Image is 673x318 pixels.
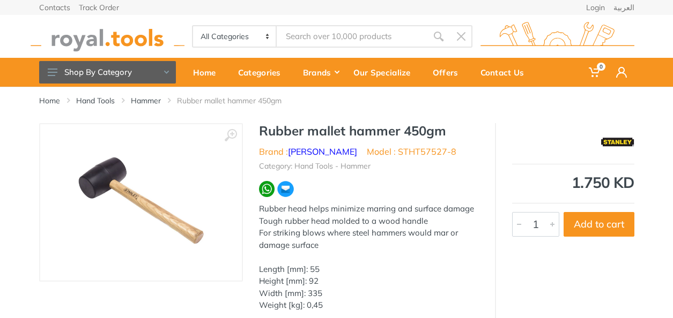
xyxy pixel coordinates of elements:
a: 0 [581,58,609,87]
li: Category: Hand Tools - Hammer [259,161,371,172]
nav: breadcrumb [39,95,634,106]
img: ma.webp [277,180,294,198]
a: Hand Tools [76,95,115,106]
span: 0 [597,63,605,71]
img: wa.webp [259,181,275,197]
div: Length [mm]: 55 Height [mm]: 92 Width [mm]: 335 Weight [kg]: 0,45 [259,263,479,312]
li: Brand : [259,145,357,158]
div: Home [186,61,231,84]
button: Add to cart [564,212,634,237]
a: العربية [613,4,634,11]
a: Hammer [131,95,161,106]
a: Categories [231,58,295,87]
div: Offers [425,61,473,84]
a: Contact Us [473,58,539,87]
div: Contact Us [473,61,539,84]
a: Our Specialize [346,58,425,87]
a: Offers [425,58,473,87]
li: Rubber mallet hammer 450gm [177,95,298,106]
div: 1.750 KD [512,175,634,190]
div: Our Specialize [346,61,425,84]
img: Royal Tools - Rubber mallet hammer 450gm [73,135,209,270]
a: [PERSON_NAME] [288,146,357,157]
a: Contacts [39,4,70,11]
a: Track Order [79,4,119,11]
h1: Rubber mallet hammer 450gm [259,123,479,139]
li: Model : STHT57527-8 [367,145,456,158]
div: Brands [295,61,346,84]
input: Site search [277,25,427,48]
a: Home [39,95,60,106]
a: Login [586,4,605,11]
button: Shop By Category [39,61,176,84]
div: Categories [231,61,295,84]
img: royal.tools Logo [480,22,634,51]
img: royal.tools Logo [31,22,184,51]
a: Home [186,58,231,87]
img: Stanley [601,128,634,155]
select: Category [193,26,277,47]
